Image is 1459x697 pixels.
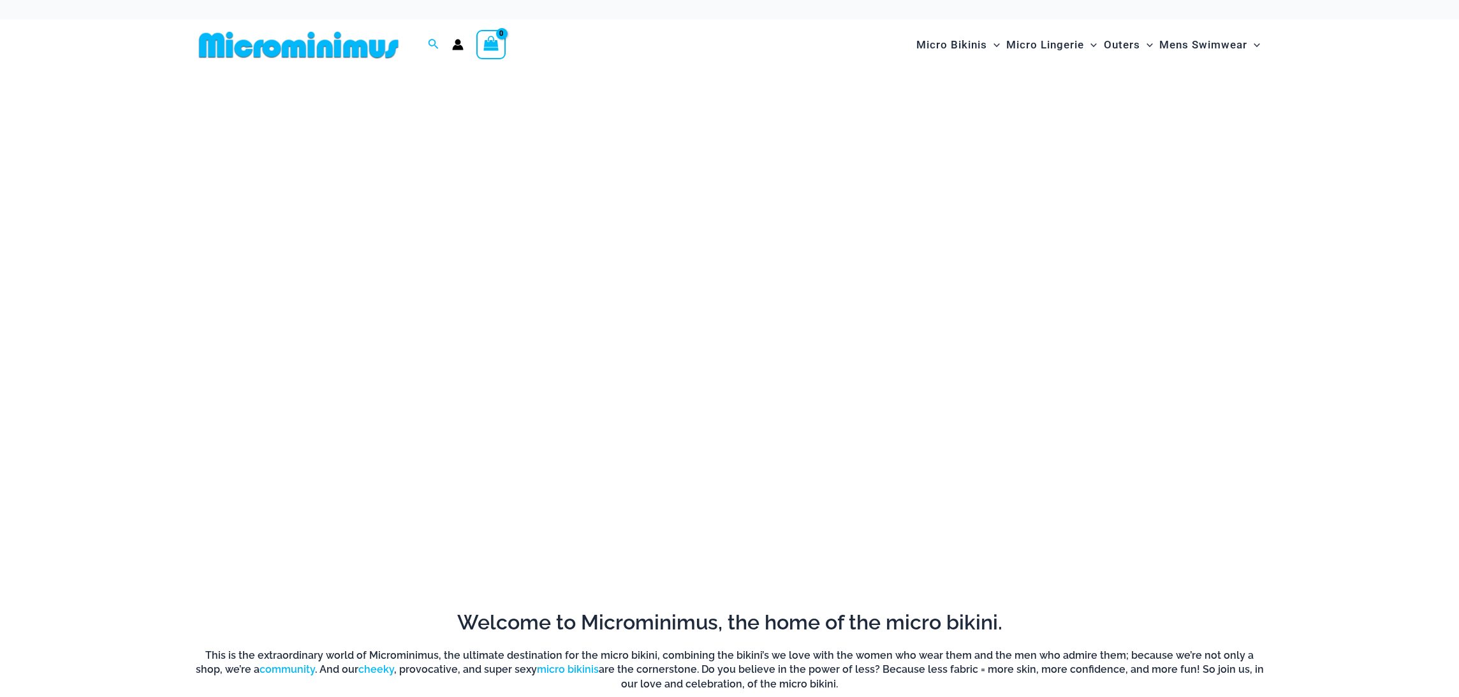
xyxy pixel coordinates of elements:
a: OutersMenu ToggleMenu Toggle [1101,25,1156,64]
a: View Shopping Cart, empty [476,30,506,59]
span: Micro Lingerie [1006,29,1084,61]
a: Search icon link [428,37,439,53]
h6: This is the extraordinary world of Microminimus, the ultimate destination for the micro bikini, c... [194,649,1265,691]
nav: Site Navigation [911,24,1265,66]
a: cheeky [358,663,394,675]
a: community [260,663,315,675]
a: Micro LingerieMenu ToggleMenu Toggle [1003,25,1100,64]
span: Menu Toggle [1084,29,1097,61]
span: Menu Toggle [987,29,1000,61]
span: Menu Toggle [1140,29,1153,61]
h2: Welcome to Microminimus, the home of the micro bikini. [194,609,1265,636]
span: Menu Toggle [1247,29,1260,61]
a: micro bikinis [537,663,599,675]
span: Mens Swimwear [1159,29,1247,61]
a: Micro BikinisMenu ToggleMenu Toggle [913,25,1003,64]
a: Account icon link [452,39,464,50]
span: Micro Bikinis [916,29,987,61]
a: Mens SwimwearMenu ToggleMenu Toggle [1156,25,1263,64]
span: Outers [1104,29,1140,61]
img: MM SHOP LOGO FLAT [194,31,404,59]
